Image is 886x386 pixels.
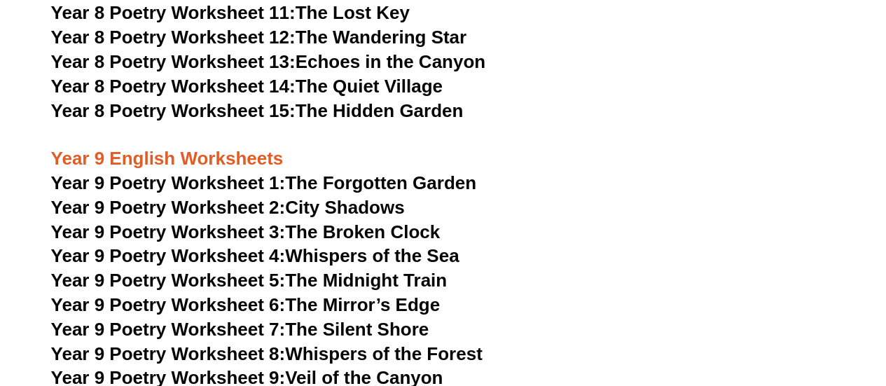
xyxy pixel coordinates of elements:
[51,51,296,72] span: Year 8 Poetry Worksheet 13:
[51,319,286,340] span: Year 9 Poetry Worksheet 7:
[51,294,441,315] a: Year 9 Poetry Worksheet 6:The Mirror’s Edge
[51,27,296,48] span: Year 8 Poetry Worksheet 12:
[51,245,459,266] a: Year 9 Poetry Worksheet 4:Whispers of the Sea
[51,343,483,364] a: Year 9 Poetry Worksheet 8:Whispers of the Forest
[51,76,443,97] a: Year 8 Poetry Worksheet 14:The Quiet Village
[51,221,286,242] span: Year 9 Poetry Worksheet 3:
[51,76,296,97] span: Year 8 Poetry Worksheet 14:
[51,51,486,72] a: Year 8 Poetry Worksheet 13:Echoes in the Canyon
[51,319,429,340] a: Year 9 Poetry Worksheet 7:The Silent Shore
[51,123,836,171] h3: Year 9 English Worksheets
[51,221,441,242] a: Year 9 Poetry Worksheet 3:The Broken Clock
[51,100,464,121] a: Year 8 Poetry Worksheet 15:The Hidden Garden
[51,197,405,218] a: Year 9 Poetry Worksheet 2:City Shadows
[653,228,886,386] iframe: Chat Widget
[51,2,410,23] a: Year 8 Poetry Worksheet 11:The Lost Key
[51,100,296,121] span: Year 8 Poetry Worksheet 15:
[51,2,296,23] span: Year 8 Poetry Worksheet 11:
[51,245,286,266] span: Year 9 Poetry Worksheet 4:
[51,172,286,193] span: Year 9 Poetry Worksheet 1:
[51,270,286,291] span: Year 9 Poetry Worksheet 5:
[51,270,448,291] a: Year 9 Poetry Worksheet 5:The Midnight Train
[51,294,286,315] span: Year 9 Poetry Worksheet 6:
[51,27,467,48] a: Year 8 Poetry Worksheet 12:The Wandering Star
[51,172,476,193] a: Year 9 Poetry Worksheet 1:The Forgotten Garden
[51,197,286,218] span: Year 9 Poetry Worksheet 2:
[51,343,286,364] span: Year 9 Poetry Worksheet 8:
